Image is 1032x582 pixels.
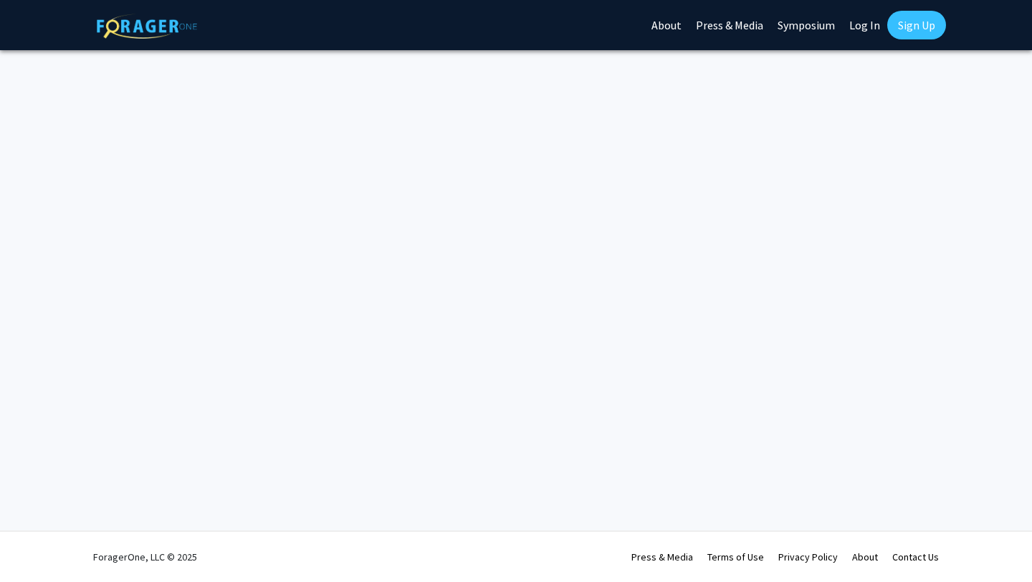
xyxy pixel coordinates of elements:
a: Press & Media [631,550,693,563]
div: ForagerOne, LLC © 2025 [93,532,197,582]
img: ForagerOne Logo [97,14,197,39]
a: Terms of Use [707,550,764,563]
a: Sign Up [887,11,946,39]
a: Privacy Policy [778,550,838,563]
a: About [852,550,878,563]
a: Contact Us [892,550,939,563]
